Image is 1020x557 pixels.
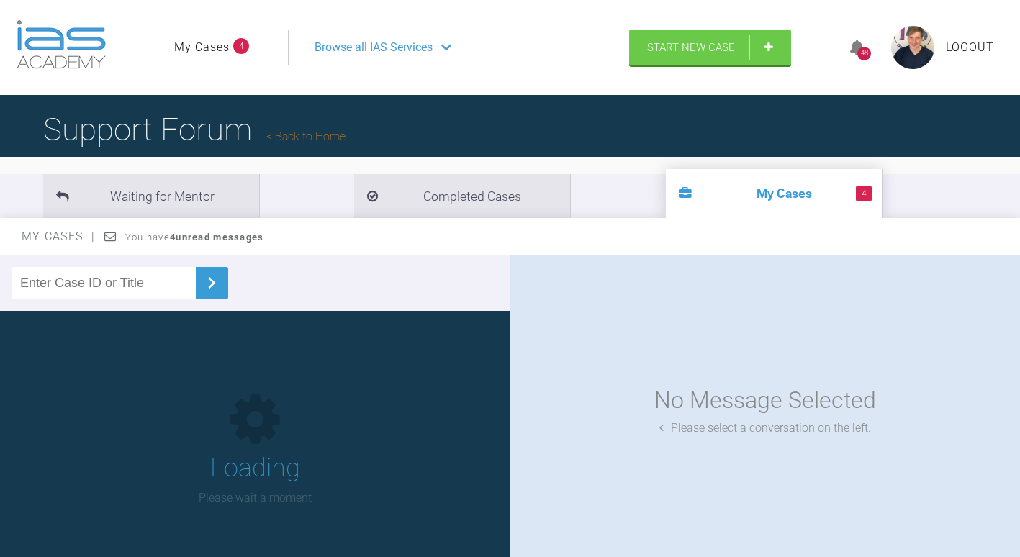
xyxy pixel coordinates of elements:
a: Start New Case [629,30,791,65]
li: Waiting for Mentor [43,174,259,218]
img: chevronRight.28bd32b0.svg [200,271,223,294]
span: My Cases [22,230,96,243]
span: Browse all IAS Services [315,38,433,57]
span: You have [125,232,264,243]
img: logo-light.3e3ef733.png [17,20,106,69]
div: No Message Selected [654,382,876,419]
a: Back to Home [266,130,346,143]
img: profile.png [891,26,934,69]
input: Enter Case ID or Title [12,267,196,299]
li: My Cases [666,169,882,218]
a: My Cases [174,38,230,57]
a: Logout [946,38,994,57]
div: Please select a conversation on the left. [659,419,871,438]
span: 4 [233,38,249,54]
div: 48 [857,47,871,60]
strong: 4 unread messages [170,232,263,243]
li: Completed Cases [354,174,570,218]
p: Please wait a moment [199,489,312,507]
h1: Support Forum [43,104,346,155]
span: Start New Case [647,41,735,54]
h1: Loading [210,448,300,489]
span: 4 [856,186,872,201]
